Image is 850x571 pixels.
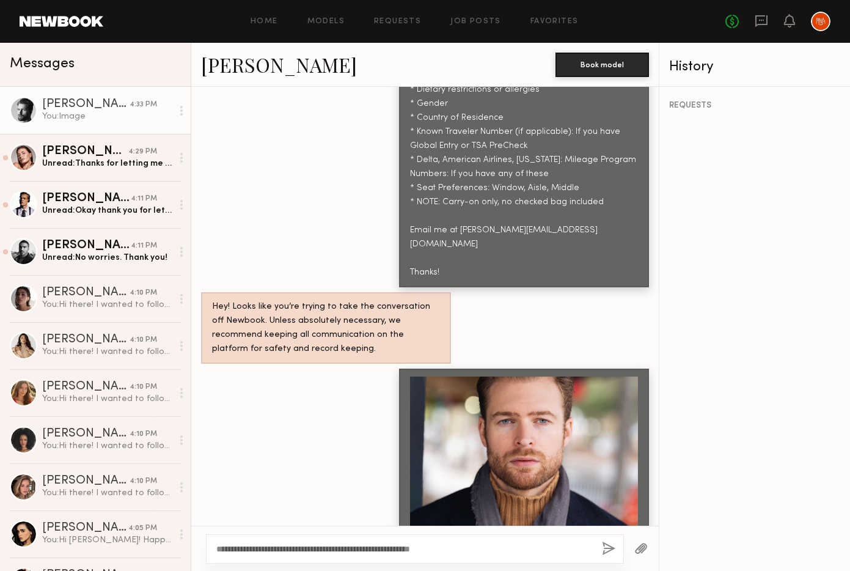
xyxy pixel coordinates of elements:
[555,53,649,77] button: Book model
[130,429,157,440] div: 4:10 PM
[42,475,130,487] div: [PERSON_NAME]
[201,51,357,78] a: [PERSON_NAME]
[131,193,157,205] div: 4:11 PM
[131,240,157,252] div: 4:11 PM
[42,111,172,122] div: You: Image
[42,346,172,358] div: You: Hi there! I wanted to follow up and let you know the client has gone in a different directio...
[42,428,130,440] div: [PERSON_NAME]
[42,381,130,393] div: [PERSON_NAME]
[130,476,157,487] div: 4:10 PM
[42,252,172,263] div: Unread: No worries. Thank you!
[450,18,501,26] a: Job Posts
[42,534,172,546] div: You: Hi [PERSON_NAME]! Happy to say we are finally ready to move forward with booking! If you cou...
[130,381,157,393] div: 4:10 PM
[128,523,157,534] div: 4:05 PM
[42,393,172,405] div: You: Hi there! I wanted to follow up and let you know the client has gone in a different directio...
[42,440,172,452] div: You: Hi there! I wanted to follow up and let you know the client has gone in a different directio...
[130,99,157,111] div: 4:33 PM
[669,60,840,74] div: History
[10,57,75,71] span: Messages
[128,146,157,158] div: 4:29 PM
[42,98,130,111] div: [PERSON_NAME]
[555,59,649,69] a: Book model
[42,205,172,216] div: Unread: Okay thank you for letting me know :)
[530,18,579,26] a: Favorites
[42,334,130,346] div: [PERSON_NAME]
[42,240,131,252] div: [PERSON_NAME]
[130,334,157,346] div: 4:10 PM
[42,522,128,534] div: [PERSON_NAME]
[42,487,172,499] div: You: Hi there! I wanted to follow up and let you know the client has gone in a different directio...
[42,146,128,158] div: [PERSON_NAME]
[669,101,840,110] div: REQUESTS
[42,287,130,299] div: [PERSON_NAME]
[212,300,440,356] div: Hey! Looks like you’re trying to take the conversation off Newbook. Unless absolutely necessary, ...
[42,299,172,311] div: You: Hi there! I wanted to follow up and let you know the client has gone in a different directio...
[130,287,157,299] div: 4:10 PM
[42,158,172,169] div: Unread: Thanks for letting me know!
[307,18,345,26] a: Models
[42,193,131,205] div: [PERSON_NAME]
[251,18,278,26] a: Home
[374,18,421,26] a: Requests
